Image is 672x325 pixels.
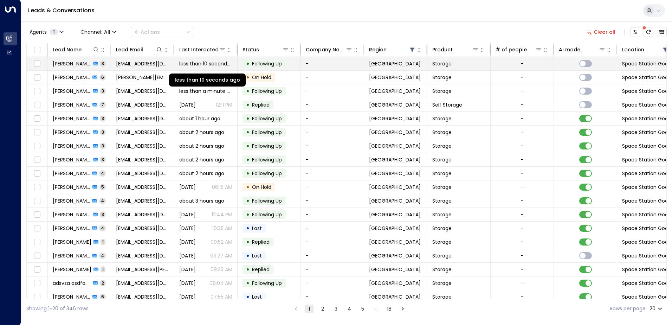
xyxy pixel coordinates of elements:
[252,252,262,259] span: Lost
[252,170,282,177] span: Following Up
[521,280,524,287] div: -
[583,27,619,37] button: Clear all
[101,266,105,272] span: 1
[432,101,462,108] span: Self Storage
[33,183,41,192] span: Toggle select row
[246,222,250,234] div: •
[301,84,364,98] td: -
[521,266,524,273] div: -
[100,60,106,66] span: 3
[209,280,232,287] p: 08:04 AM
[369,88,421,95] span: Surrey
[432,115,452,122] span: Storage
[116,156,169,163] span: sharonkaralee@gmail.com
[369,101,421,108] span: Surrey
[369,45,416,54] div: Region
[432,238,452,246] span: Storage
[252,129,282,136] span: Following Up
[179,225,196,232] span: Yesterday
[33,114,41,123] span: Toggle select row
[369,142,421,149] span: Surrey
[53,156,91,163] span: Sharon Lee
[432,225,452,232] span: Storage
[216,101,232,108] p: 12:11 PM
[252,115,282,122] span: Following Up
[496,45,527,54] div: # of people
[301,222,364,235] td: -
[99,74,106,80] span: 6
[622,45,644,54] div: Location
[26,305,89,312] div: Showing 1-20 of 346 rows
[252,156,282,163] span: Following Up
[246,263,250,275] div: •
[179,101,196,108] span: May 18, 2025
[301,112,364,125] td: -
[212,225,232,232] p: 10:35 AM
[179,238,196,246] span: Yesterday
[432,88,452,95] span: Storage
[521,74,524,81] div: -
[432,184,452,191] span: Storage
[116,88,169,95] span: staciebrown88@outlook.com
[99,102,106,108] span: 7
[301,263,364,276] td: -
[116,252,169,259] span: aloe.vera42@yahoo.com
[179,129,224,136] span: about 2 hours ago
[252,88,282,95] span: Following Up
[53,129,91,136] span: Adam Crinion
[33,293,41,301] span: Toggle select row
[246,181,250,193] div: •
[246,250,250,262] div: •
[521,170,524,177] div: -
[134,29,160,35] div: Actions
[246,85,250,97] div: •
[521,184,524,191] div: -
[301,71,364,84] td: -
[179,115,220,122] span: about 1 hour ago
[252,238,270,246] span: Replied
[33,59,41,68] span: Toggle select row
[432,74,452,81] span: Storage
[369,45,387,54] div: Region
[521,142,524,149] div: -
[521,156,524,163] div: -
[53,115,91,122] span: Carla Maguire
[53,142,91,149] span: Valeska Williams
[33,279,41,288] span: Toggle select row
[212,184,232,191] p: 06:15 AM
[358,305,367,313] button: Go to page 5
[306,45,345,54] div: Company Name
[101,239,105,245] span: 1
[246,277,250,289] div: •
[301,180,364,194] td: -
[252,225,262,232] span: Lost
[116,142,169,149] span: valeskanicollewilliams@gmail.com
[369,280,421,287] span: Surrey
[179,293,196,300] span: Yesterday
[179,45,226,54] div: Last Interacted
[432,45,453,54] div: Product
[116,266,169,273] span: lorne.mcgregor@gmail.com
[179,280,196,287] span: Yesterday
[369,74,421,81] span: Surrey
[657,27,667,37] button: Archived Leads
[179,184,196,191] span: Sep 21, 2025
[291,304,407,313] nav: pagination navigation
[211,293,232,300] p: 07:55 AM
[28,6,95,14] a: Leads & Conversations
[432,293,452,300] span: Storage
[78,27,119,37] span: Channel:
[179,170,224,177] span: about 2 hours ago
[243,45,259,54] div: Status
[50,29,58,35] span: 1
[99,253,106,259] span: 4
[33,251,41,260] span: Toggle select row
[116,115,169,122] span: carlamaguire89@gmail.com
[301,290,364,304] td: -
[116,184,169,191] span: ethical.style.101@gmail.com
[246,140,250,152] div: •
[53,197,90,204] span: Harley Knight
[100,211,106,217] span: 3
[369,170,421,177] span: Surrey
[53,101,90,108] span: Stacie Brown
